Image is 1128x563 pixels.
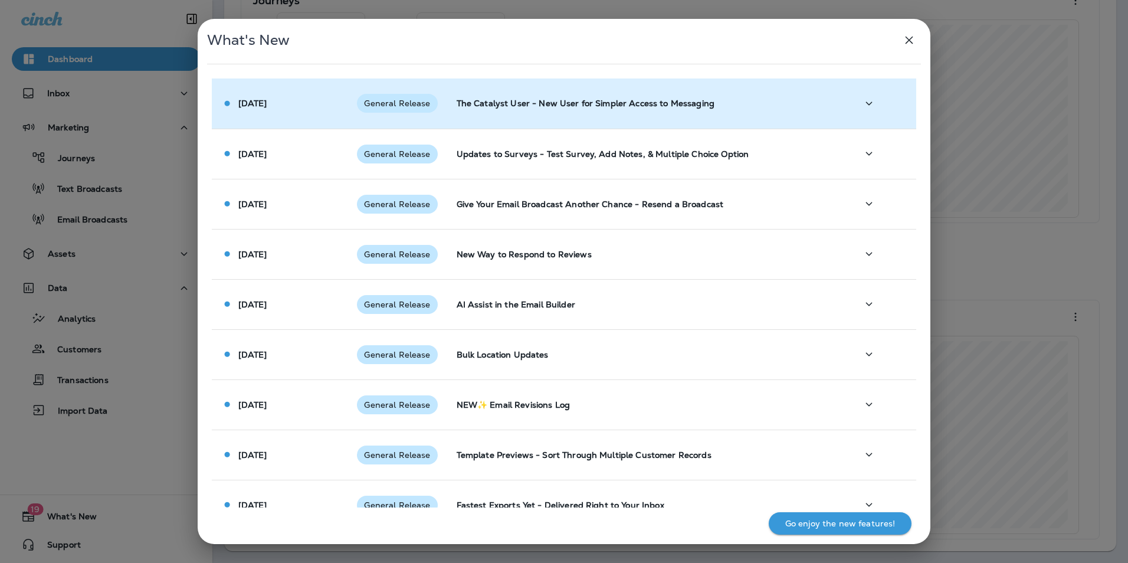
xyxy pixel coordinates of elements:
span: General Release [357,400,437,410]
span: What's New [207,31,290,49]
span: General Release [357,250,437,259]
p: [DATE] [238,450,267,460]
p: Template Previews - Sort Through Multiple Customer Records [457,450,838,460]
p: The Catalyst User - New User for Simpler Access to Messaging [457,99,838,108]
span: General Release [357,300,437,309]
span: General Release [357,99,437,108]
p: AI Assist in the Email Builder [457,300,838,309]
p: [DATE] [238,500,267,510]
p: [DATE] [238,149,267,159]
p: Give Your Email Broadcast Another Chance - Resend a Broadcast [457,199,838,209]
p: Go enjoy the new features! [785,519,896,528]
p: Updates to Surveys - Test Survey, Add Notes, & Multiple Choice Option [457,149,838,159]
p: [DATE] [238,350,267,359]
span: General Release [357,450,437,460]
p: NEW✨ Email Revisions Log [457,400,838,410]
p: Bulk Location Updates [457,350,838,359]
p: New Way to Respond to Reviews [457,250,838,259]
p: [DATE] [238,199,267,209]
p: [DATE] [238,300,267,309]
p: [DATE] [238,400,267,410]
p: Fastest Exports Yet - Delivered Right to Your Inbox [457,500,838,510]
p: [DATE] [238,99,267,108]
span: General Release [357,149,437,159]
span: General Release [357,350,437,359]
p: [DATE] [238,250,267,259]
span: General Release [357,199,437,209]
span: General Release [357,500,437,510]
button: Go enjoy the new features! [769,512,912,535]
